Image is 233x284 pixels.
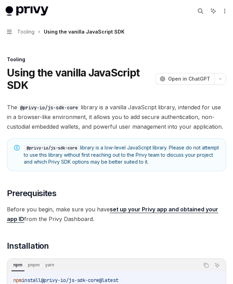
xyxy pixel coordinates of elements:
div: pnpm [26,261,42,269]
button: Open in ChatGPT [155,73,214,85]
button: Ask AI [213,261,222,270]
code: @privy-io/js-sdk-core [17,104,81,111]
img: light logo [6,6,48,16]
span: Open in ChatGPT [168,75,210,82]
span: Installation [7,240,49,251]
div: yarn [43,261,56,269]
span: library is a low-level JavaScript library. Please do not attempt to use this library without firs... [24,144,219,165]
span: install [22,277,41,283]
span: npm [13,277,22,283]
div: Tooling [7,56,226,63]
span: Prerequisites [7,188,56,199]
button: Copy the contents from the code block [202,261,211,270]
div: npm [11,261,25,269]
a: set up your Privy app and obtained your app ID [7,206,218,223]
span: @privy-io/js-sdk-core@latest [41,277,118,283]
div: Using the vanilla JavaScript SDK [44,28,125,36]
span: Before you begin, make sure you have from the Privy Dashboard. [7,204,226,224]
span: Tooling [17,28,35,36]
span: The library is a vanilla JavaScript library, intended for use in a browser-like environment, it a... [7,102,226,131]
svg: Note [14,145,20,150]
code: @privy-io/js-sdk-core [24,145,80,152]
h1: Using the vanilla JavaScript SDK [7,66,153,91]
button: More actions [221,6,227,16]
